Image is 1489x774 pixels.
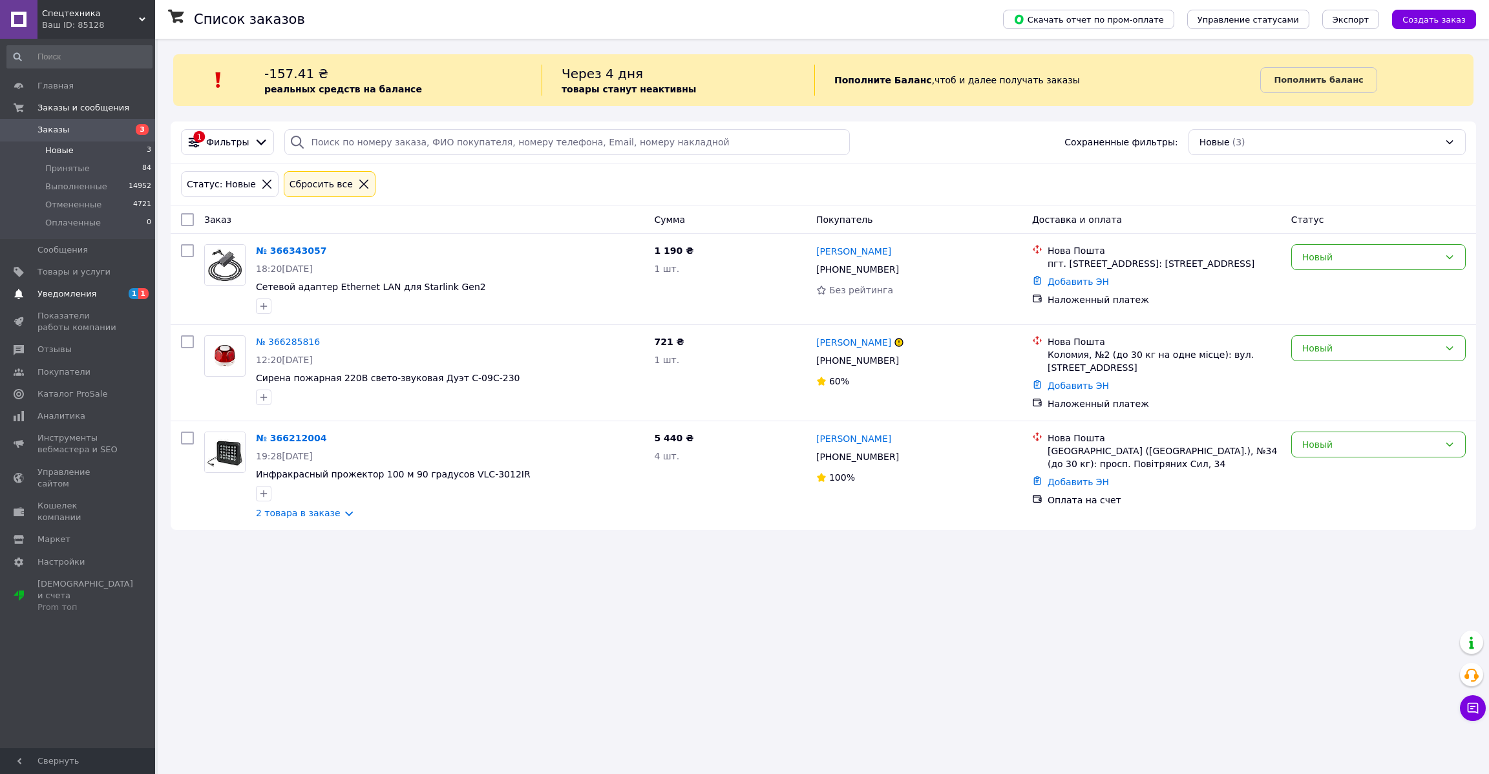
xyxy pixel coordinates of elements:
[1013,14,1164,25] span: Скачать отчет по пром-оплате
[256,433,326,443] a: № 366212004
[256,337,320,347] a: № 366285816
[816,432,891,445] a: [PERSON_NAME]
[287,177,355,191] div: Сбросить все
[204,214,231,225] span: Заказ
[133,199,151,211] span: 4721
[654,264,679,274] span: 1 шт.
[829,472,855,483] span: 100%
[654,433,693,443] span: 5 440 ₴
[1392,10,1476,29] button: Создать заказ
[1048,432,1281,445] div: Нова Пошта
[42,19,155,31] div: Ваш ID: 85128
[264,84,422,94] b: реальных средств на балансе
[816,245,891,258] a: [PERSON_NAME]
[816,214,873,225] span: Покупатель
[205,343,245,370] img: Фото товару
[1032,214,1122,225] span: Доставка и оплата
[1187,10,1309,29] button: Управление статусами
[1048,397,1281,410] div: Наложенный платеж
[37,388,107,400] span: Каталог ProSale
[1302,437,1439,452] div: Новый
[1291,214,1324,225] span: Статус
[1402,15,1466,25] span: Создать заказ
[1048,445,1281,470] div: [GEOGRAPHIC_DATA] ([GEOGRAPHIC_DATA].), №34 (до 30 кг): просп. Повітряних Сил, 34
[37,432,120,455] span: Инструменты вебмастера и SEO
[37,578,133,614] span: [DEMOGRAPHIC_DATA] и счета
[37,310,120,333] span: Показатели работы компании
[1333,15,1369,25] span: Экспорт
[256,355,313,365] span: 12:20[DATE]
[37,466,120,490] span: Управление сайтом
[256,282,486,292] a: Сетевой адаптер Ethernet LAN для Starlink Gen2
[45,181,107,193] span: Выполненные
[562,84,696,94] b: товары станут неактивны
[816,452,899,462] span: [PHONE_NUMBER]
[204,335,246,377] a: Фото товару
[1048,244,1281,257] div: Нова Пошта
[256,508,341,518] a: 2 товара в заказе
[816,336,891,349] a: [PERSON_NAME]
[1048,494,1281,507] div: Оплата на счет
[37,288,96,300] span: Уведомления
[37,534,70,545] span: Маркет
[37,410,85,422] span: Аналитика
[1048,381,1109,391] a: Добавить ЭН
[829,376,849,386] span: 60%
[37,344,72,355] span: Отзывы
[834,75,932,85] b: Пополните Баланс
[1232,137,1245,147] span: (3)
[37,366,90,378] span: Покупатели
[1199,136,1230,149] span: Новые
[37,500,120,523] span: Кошелек компании
[37,266,111,278] span: Товары и услуги
[42,8,139,19] span: Спецтехника
[256,469,531,479] a: Инфракрасный прожектор 100 м 90 градусов VLC-3012IR
[1048,477,1109,487] a: Добавить ЭН
[147,217,151,229] span: 0
[829,285,893,295] span: Без рейтинга
[37,80,74,92] span: Главная
[1003,10,1174,29] button: Скачать отчет по пром-оплате
[264,66,328,81] span: -157.41 ₴
[45,145,74,156] span: Новые
[209,70,228,90] img: :exclamation:
[256,246,326,256] a: № 366343057
[37,124,69,136] span: Заказы
[45,217,101,229] span: Оплаченные
[204,432,246,473] a: Фото товару
[1064,136,1177,149] span: Сохраненные фильтры:
[45,199,101,211] span: Отмененные
[816,264,899,275] span: [PHONE_NUMBER]
[1460,695,1486,721] button: Чат с покупателем
[194,12,305,27] h1: Список заказов
[136,124,149,135] span: 3
[256,373,520,383] a: Сирена пожарная 220В свето-звуковая Дуэт С-09С-230
[1260,67,1377,93] a: Пополнить баланс
[205,245,245,285] img: Фото товару
[1198,15,1299,25] span: Управление статусами
[284,129,850,155] input: Поиск по номеру заказа, ФИО покупателя, номеру телефона, Email, номеру накладной
[1048,348,1281,374] div: Коломия, №2 (до 30 кг на одне місце): вул. [STREET_ADDRESS]
[1048,335,1281,348] div: Нова Пошта
[654,337,684,347] span: 721 ₴
[256,451,313,461] span: 19:28[DATE]
[816,355,899,366] span: [PHONE_NUMBER]
[206,136,249,149] span: Фильтры
[6,45,153,68] input: Поиск
[654,246,693,256] span: 1 190 ₴
[142,163,151,174] span: 84
[1302,341,1439,355] div: Новый
[1048,257,1281,270] div: пгт. [STREET_ADDRESS]: [STREET_ADDRESS]
[654,214,685,225] span: Сумма
[814,65,1260,96] div: , чтоб и далее получать заказы
[1274,75,1363,85] b: Пополнить баланс
[1048,293,1281,306] div: Наложенный платеж
[205,432,245,472] img: Фото товару
[204,244,246,286] a: Фото товару
[37,601,133,613] div: Prom топ
[562,66,643,81] span: Через 4 дня
[256,264,313,274] span: 18:20[DATE]
[184,177,259,191] div: Статус: Новые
